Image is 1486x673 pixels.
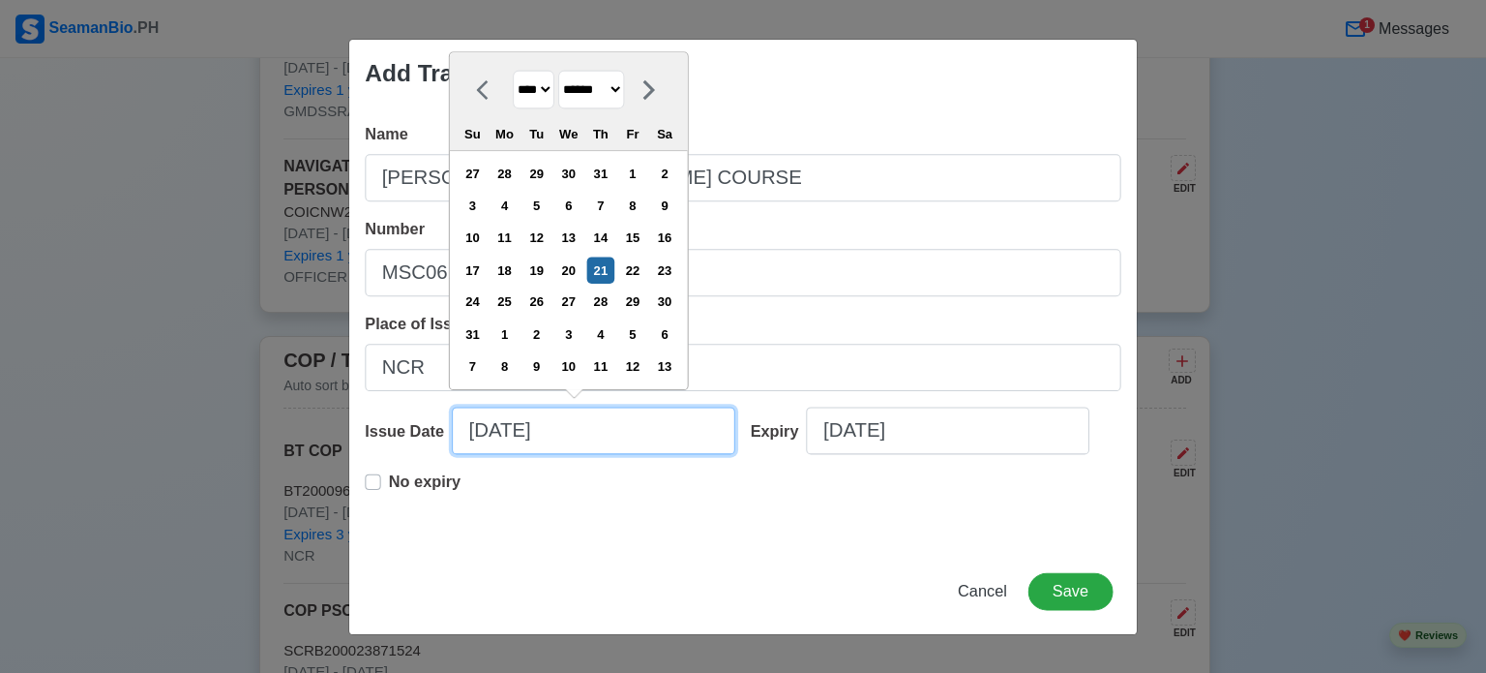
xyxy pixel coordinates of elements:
div: Choose Friday, August 8th, 2025 [619,193,646,220]
div: Choose Thursday, August 21st, 2025 [587,257,614,284]
div: Choose Wednesday, August 20th, 2025 [555,257,582,284]
div: Choose Saturday, September 6th, 2025 [651,321,678,348]
div: Choose Monday, July 28th, 2025 [491,161,519,188]
div: month 2025-08 [456,158,681,382]
div: Choose Tuesday, July 29th, 2025 [523,161,550,188]
div: Choose Thursday, August 7th, 2025 [587,193,614,220]
div: Choose Monday, September 1st, 2025 [491,321,519,348]
div: Choose Sunday, September 7th, 2025 [460,353,487,381]
div: Issue Date [365,420,452,444]
div: Choose Monday, August 11th, 2025 [491,225,519,252]
div: Choose Thursday, September 11th, 2025 [587,353,614,381]
div: Tu [523,121,550,148]
div: Choose Friday, August 29th, 2025 [619,289,646,316]
div: Choose Thursday, July 31st, 2025 [587,161,614,188]
div: Su [460,121,487,148]
div: Choose Wednesday, August 27th, 2025 [555,289,582,316]
div: Choose Tuesday, August 12th, 2025 [523,225,550,252]
div: Choose Thursday, September 4th, 2025 [587,321,614,348]
div: Choose Wednesday, August 6th, 2025 [555,193,582,220]
input: Ex: COP1234567890W or NA [365,249,1120,296]
div: Choose Thursday, August 14th, 2025 [587,225,614,252]
div: Choose Monday, August 25th, 2025 [491,289,519,316]
div: Choose Tuesday, September 2nd, 2025 [523,321,550,348]
div: Choose Friday, August 22nd, 2025 [619,257,646,284]
input: Ex: COP Medical First Aid (VI/4) [365,154,1120,201]
div: Choose Saturday, August 2nd, 2025 [651,161,678,188]
span: Place of Issue [365,315,470,331]
div: Mo [491,121,519,148]
div: Choose Tuesday, August 19th, 2025 [523,257,550,284]
div: Expiry [751,420,807,444]
div: Choose Sunday, August 3rd, 2025 [460,193,487,220]
div: Choose Saturday, August 23rd, 2025 [651,257,678,284]
div: Choose Tuesday, September 9th, 2025 [523,353,550,381]
div: We [555,121,582,148]
div: Choose Sunday, August 17th, 2025 [460,257,487,284]
div: Sa [651,121,678,148]
div: Choose Wednesday, September 10th, 2025 [555,353,582,381]
div: Choose Sunday, August 10th, 2025 [460,225,487,252]
div: Choose Thursday, August 28th, 2025 [587,289,614,316]
div: Choose Saturday, August 16th, 2025 [651,225,678,252]
div: Choose Saturday, August 30th, 2025 [651,289,678,316]
div: Choose Sunday, July 27th, 2025 [460,161,487,188]
input: Ex: Cebu City [365,344,1120,391]
div: Choose Monday, August 4th, 2025 [491,193,519,220]
div: Choose Sunday, August 24th, 2025 [460,289,487,316]
button: Save [1027,572,1113,610]
div: Choose Saturday, August 9th, 2025 [651,193,678,220]
span: Cancel [958,582,1007,598]
div: Choose Friday, September 5th, 2025 [619,321,646,348]
div: Choose Wednesday, September 3rd, 2025 [555,321,582,348]
div: Choose Monday, September 8th, 2025 [491,353,519,381]
div: Choose Monday, August 18th, 2025 [491,257,519,284]
div: Choose Wednesday, August 13th, 2025 [555,225,582,252]
p: No expiry [389,470,461,493]
div: Choose Wednesday, July 30th, 2025 [555,161,582,188]
div: Choose Tuesday, August 26th, 2025 [523,289,550,316]
div: Choose Saturday, September 13th, 2025 [651,353,678,381]
div: Choose Friday, August 1st, 2025 [619,161,646,188]
div: Choose Friday, August 15th, 2025 [619,225,646,252]
div: Choose Tuesday, August 5th, 2025 [523,193,550,220]
span: Number [365,220,425,236]
button: Cancel [945,572,1020,610]
div: Th [587,121,614,148]
span: Name [365,125,407,141]
div: Fr [619,121,646,148]
div: Choose Sunday, August 31st, 2025 [460,321,487,348]
div: Choose Friday, September 12th, 2025 [619,353,646,381]
div: Add Training/Certificate [365,55,632,91]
